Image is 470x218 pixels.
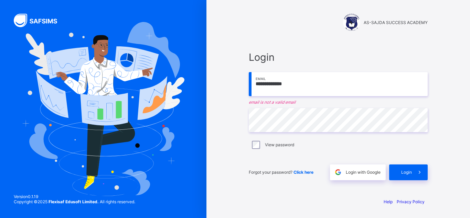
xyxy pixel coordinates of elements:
a: Privacy Policy [397,199,425,204]
span: Version 0.1.19 [14,194,135,199]
span: Login with Google [346,170,381,175]
strong: Flexisaf Edusoft Limited. [49,199,99,204]
img: Hero Image [22,22,184,196]
span: Login [249,51,428,63]
img: SAFSIMS Logo [14,14,65,27]
a: Click here [293,170,313,175]
a: Help [384,199,393,204]
em: email is not a valid email [249,100,428,105]
label: View password [265,142,294,147]
img: google.396cfc9801f0270233282035f929180a.svg [334,168,342,176]
span: Forgot your password? [249,170,313,175]
span: Login [401,170,412,175]
span: Copyright © 2025 All rights reserved. [14,199,135,204]
span: AS-SAJDA SUCCESS ACADEMY [364,20,428,25]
